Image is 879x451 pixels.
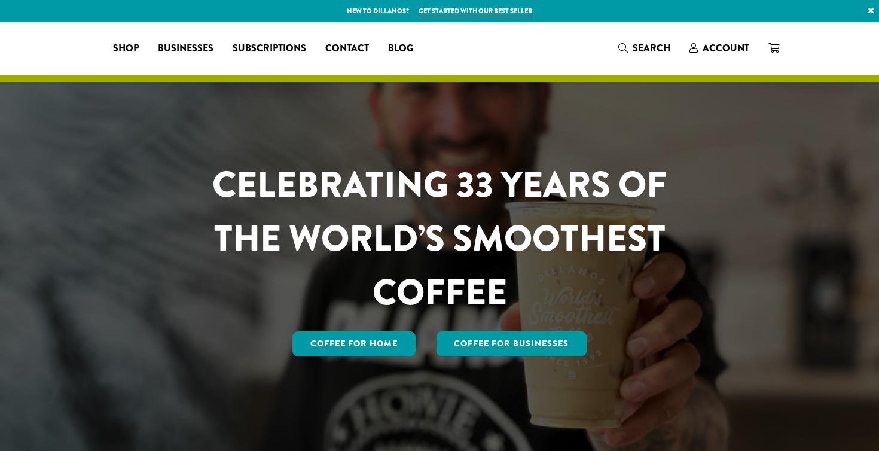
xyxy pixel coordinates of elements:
[419,6,532,16] a: Get started with our best seller
[103,39,148,58] a: Shop
[177,158,702,319] h1: CELEBRATING 33 YEARS OF THE WORLD’S SMOOTHEST COFFEE
[233,41,306,56] span: Subscriptions
[609,38,680,58] a: Search
[158,41,213,56] span: Businesses
[292,331,416,356] a: Coffee for Home
[325,41,369,56] span: Contact
[113,41,139,56] span: Shop
[388,41,413,56] span: Blog
[703,41,749,55] span: Account
[633,41,670,55] span: Search
[437,331,587,356] a: Coffee For Businesses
